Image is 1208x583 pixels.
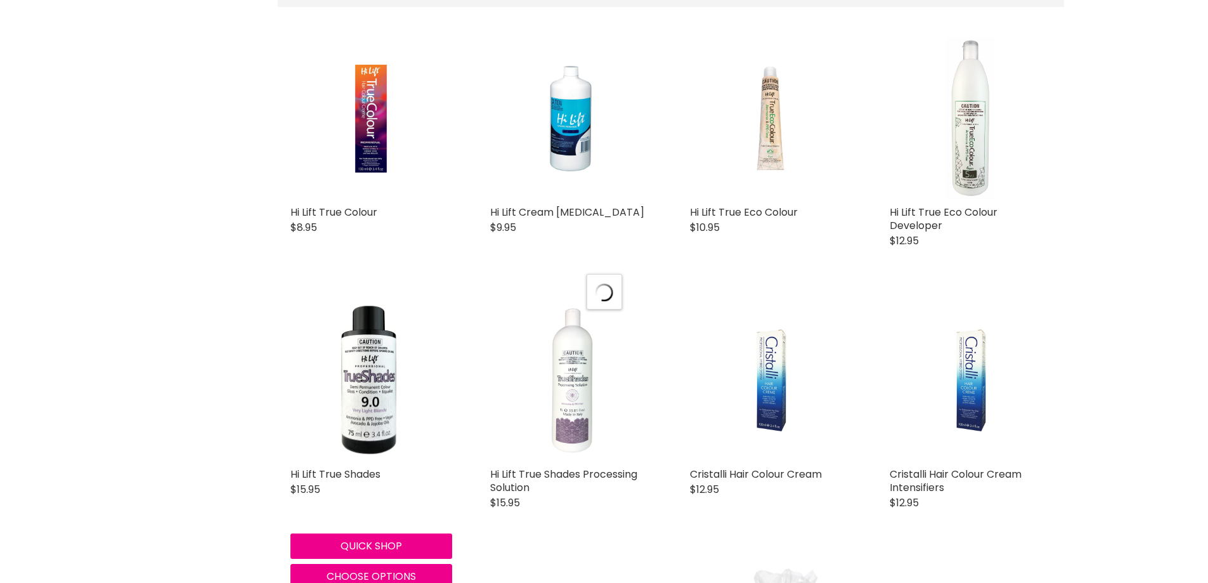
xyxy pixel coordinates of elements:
img: Hi Lift True Shades [290,303,452,458]
a: Cristalli Hair Colour Cream [690,467,822,481]
a: Hi Lift True Shades [290,467,380,481]
a: Cristalli Hair Colour Cream [890,299,1051,461]
a: Hi Lift True Shades Processing Solution [490,299,652,461]
a: Hi Lift True Colour Hi Lift True Colour [290,37,452,199]
span: $12.95 [690,482,719,497]
img: Hi Lift True Eco Colour [717,37,824,199]
img: Hi Lift True Colour [317,37,425,199]
a: Hi Lift True Eco Colour Developer [890,205,997,233]
a: Cristalli Hair Colour Cream [690,299,852,461]
a: Hi Lift Cream [MEDICAL_DATA] [490,205,644,219]
a: Hi Lift True Colour [290,205,377,219]
a: Hi Lift True Eco Colour [690,205,798,219]
a: Hi Lift True Eco Colour Developer [890,37,1051,199]
span: $15.95 [490,495,520,510]
span: $8.95 [290,220,317,235]
span: $12.95 [890,233,919,248]
img: Hi Lift Cream Peroxide [517,37,625,199]
span: $15.95 [290,482,320,497]
img: Hi Lift True Shades Processing Solution [510,299,631,461]
a: Hi Lift True Shades Processing Solution [490,467,637,495]
a: Hi Lift True Eco Colour Hi Lift True Eco Colour [690,37,852,199]
img: Hi Lift True Eco Colour Developer [946,37,994,199]
button: Quick shop [290,534,452,559]
span: $12.95 [890,495,919,510]
a: Hi Lift True Shades Hi Lift True Shades [290,299,452,461]
span: $10.95 [690,220,720,235]
a: Hi Lift Cream Peroxide [490,37,652,199]
a: Cristalli Hair Colour Cream Intensifiers [890,467,1022,495]
img: Cristalli Hair Colour Cream [916,299,1024,461]
span: $9.95 [490,220,516,235]
img: Cristalli Hair Colour Cream [717,299,824,461]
